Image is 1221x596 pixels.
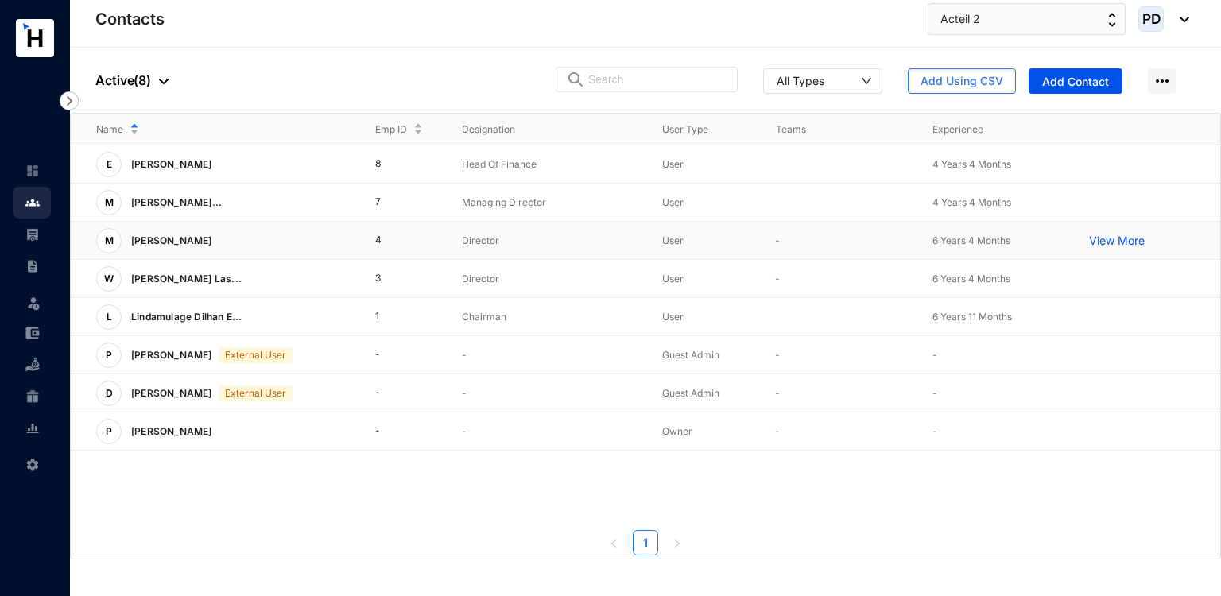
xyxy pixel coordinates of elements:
li: 1 [633,530,658,555]
button: right [665,530,690,555]
li: Reports [13,412,51,444]
li: Gratuity [13,381,51,412]
span: Add Using CSV [921,73,1003,89]
input: Search [588,68,727,91]
span: M [105,198,114,207]
img: search.8ce656024d3affaeffe32e5b30621cb7.svg [566,72,585,87]
a: 1 [634,531,657,555]
span: left [609,539,618,548]
span: - [932,425,937,437]
button: Acteil 2 [928,3,1126,35]
span: 6 Years 4 Months [932,273,1010,284]
span: D [106,389,113,398]
img: settings-unselected.1febfda315e6e19643a1.svg [25,458,40,472]
td: 8 [350,145,437,184]
li: Expenses [13,317,51,349]
button: All Types [763,68,882,94]
p: Contacts [95,8,165,30]
span: right [673,539,682,548]
p: - [462,424,637,439]
li: Contracts [13,250,51,282]
span: P [106,427,112,436]
p: - [462,385,637,401]
a: View More [1089,233,1153,249]
span: P [106,350,112,360]
li: Home [13,155,51,187]
span: 6 Years 4 Months [932,234,1010,246]
th: Experience [907,114,1064,145]
span: User [662,234,684,246]
p: Head Of Finance [462,157,637,172]
span: down [861,75,872,87]
img: up-down-arrow.74152d26bf9780fbf563ca9c90304185.svg [1108,13,1116,27]
img: leave-unselected.2934df6273408c3f84d9.svg [25,295,41,311]
span: User [662,196,684,208]
td: - [350,374,437,412]
span: Guest Admin [662,349,719,361]
span: 6 Years 11 Months [932,311,1012,323]
img: people.b0bd17028ad2877b116a.svg [25,195,40,210]
li: Contacts [13,187,51,219]
li: Loan [13,349,51,381]
img: home-unselected.a29eae3204392db15eaf.svg [25,164,40,178]
td: 7 [350,184,437,222]
span: Guest Admin [662,387,719,399]
div: All Types [777,72,824,88]
span: Name [96,122,123,137]
p: Director [462,233,637,249]
span: 4 Years 4 Months [932,196,1011,208]
span: Add Contact [1042,74,1109,90]
p: - [775,271,906,287]
p: [PERSON_NAME] [122,419,219,444]
li: Payroll [13,219,51,250]
button: left [601,530,626,555]
span: [PERSON_NAME]... [131,196,222,208]
td: 3 [350,260,437,298]
p: - [775,347,906,363]
span: Owner [662,425,692,437]
span: L [107,312,112,322]
img: more-horizontal.eedb2faff8778e1aceccc67cc90ae3cb.svg [1148,68,1176,94]
p: Chairman [462,309,637,325]
li: Previous Page [601,530,626,555]
p: Active ( 8 ) [95,71,169,90]
button: Add Contact [1029,68,1122,94]
img: loan-unselected.d74d20a04637f2d15ab5.svg [25,358,40,372]
li: Next Page [665,530,690,555]
button: Add Using CSV [908,68,1016,94]
span: Lindamulage Dilhan E... [131,311,242,323]
img: payroll-unselected.b590312f920e76f0c668.svg [25,227,40,242]
td: 1 [350,298,437,336]
p: Managing Director [462,195,637,211]
td: - [350,412,437,451]
span: - [932,387,937,399]
img: contract-unselected.99e2b2107c0a7dd48938.svg [25,259,40,273]
img: dropdown-black.8e83cc76930a90b1a4fdb6d089b7bf3a.svg [159,79,169,84]
span: Emp ID [375,122,407,137]
td: - [350,336,437,374]
p: [PERSON_NAME] [122,381,219,406]
td: 4 [350,222,437,260]
span: M [105,236,114,246]
th: Teams [750,114,907,145]
span: PD [1142,12,1161,25]
p: [PERSON_NAME] [122,228,219,253]
span: E [107,160,112,169]
img: gratuity-unselected.a8c340787eea3cf492d7.svg [25,389,40,404]
th: User Type [637,114,750,145]
img: expense-unselected.2edcf0507c847f3e9e96.svg [25,326,40,340]
p: Director [462,271,637,287]
p: [PERSON_NAME] [122,343,219,368]
span: - [932,349,937,361]
p: - [775,424,906,439]
span: [PERSON_NAME] Las... [131,273,242,284]
span: User [662,311,684,323]
p: - [775,385,906,401]
img: nav-icon-right.af6afadce00d159da59955279c43614e.svg [60,91,79,110]
p: - [462,347,637,363]
span: User [662,158,684,170]
span: Acteil 2 [940,10,980,28]
p: - [775,233,906,249]
img: report-unselected.e6a6b4230fc7da01f883.svg [25,421,40,435]
p: [PERSON_NAME] [122,152,219,177]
